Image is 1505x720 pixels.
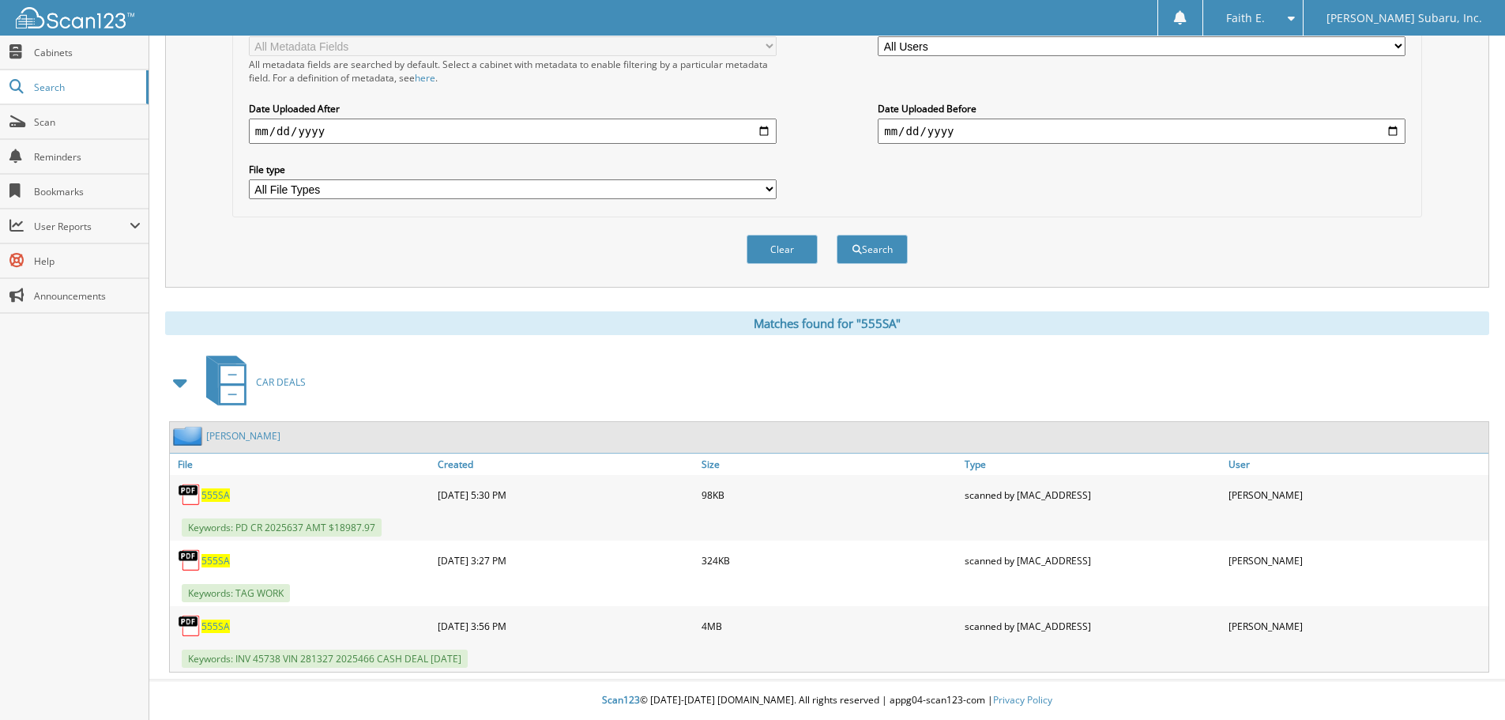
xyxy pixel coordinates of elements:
[1426,644,1505,720] iframe: Chat Widget
[961,479,1225,511] div: scanned by [MAC_ADDRESS]
[182,518,382,537] span: Keywords: PD CR 2025637 AMT $18987.97
[698,454,961,475] a: Size
[34,289,141,303] span: Announcements
[837,235,908,264] button: Search
[434,454,698,475] a: Created
[1225,454,1488,475] a: User
[1225,610,1488,642] div: [PERSON_NAME]
[182,650,468,668] span: Keywords: INV 45738 VIN 281327 2025466 CASH DEAL [DATE]
[961,545,1225,576] div: scanned by [MAC_ADDRESS]
[747,235,818,264] button: Clear
[34,115,141,129] span: Scan
[1225,545,1488,576] div: [PERSON_NAME]
[415,71,435,85] a: here
[434,610,698,642] div: [DATE] 3:56 PM
[698,610,961,642] div: 4MB
[878,119,1405,144] input: end
[698,545,961,576] div: 324KB
[170,454,434,475] a: File
[434,479,698,511] div: [DATE] 5:30 PM
[1226,13,1265,23] span: Faith E.
[34,185,141,198] span: Bookmarks
[16,7,134,28] img: scan123-logo-white.svg
[961,610,1225,642] div: scanned by [MAC_ADDRESS]
[434,545,698,576] div: [DATE] 3:27 PM
[34,46,141,59] span: Cabinets
[201,554,230,567] a: 555SA
[698,479,961,511] div: 98KB
[34,150,141,164] span: Reminders
[34,81,138,94] span: Search
[961,454,1225,475] a: Type
[197,351,306,413] a: CAR DEALS
[201,620,230,633] a: 555SA
[249,102,777,115] label: Date Uploaded After
[1326,13,1482,23] span: [PERSON_NAME] Subaru, Inc.
[256,375,306,389] span: CAR DEALS
[249,163,777,176] label: File type
[602,693,640,707] span: Scan123
[34,254,141,268] span: Help
[201,488,230,502] a: 555SA
[206,429,280,443] a: [PERSON_NAME]
[173,426,206,446] img: folder2.png
[178,483,201,507] img: PDF.png
[182,584,290,602] span: Keywords: TAG WORK
[34,220,130,233] span: User Reports
[993,693,1052,707] a: Privacy Policy
[249,58,777,85] div: All metadata fields are searched by default. Select a cabinet with metadata to enable filtering b...
[878,102,1405,115] label: Date Uploaded Before
[178,548,201,572] img: PDF.png
[149,681,1505,720] div: © [DATE]-[DATE] [DOMAIN_NAME]. All rights reserved | appg04-scan123-com |
[1225,479,1488,511] div: [PERSON_NAME]
[165,311,1489,335] div: Matches found for "555SA"
[178,614,201,638] img: PDF.png
[249,119,777,144] input: start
